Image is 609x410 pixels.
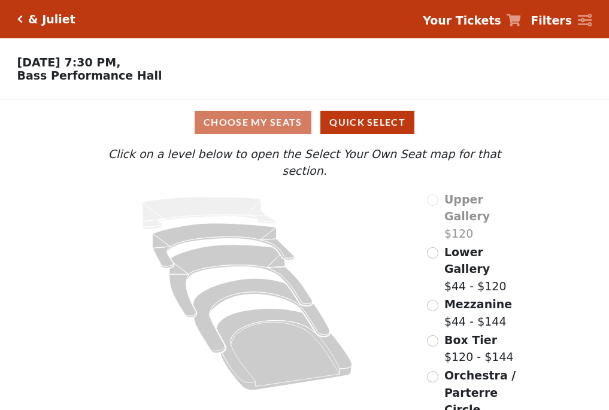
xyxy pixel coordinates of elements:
a: Filters [531,12,592,29]
a: Your Tickets [423,12,521,29]
span: Lower Gallery [444,245,490,276]
path: Upper Gallery - Seats Available: 0 [143,197,277,229]
label: $120 [444,191,525,242]
span: Mezzanine [444,297,512,311]
span: Upper Gallery [444,193,490,223]
label: $44 - $144 [444,296,512,330]
label: $120 - $144 [444,332,514,366]
strong: Filters [531,14,572,27]
label: $44 - $120 [444,244,525,295]
path: Orchestra / Parterre Circle - Seats Available: 46 [217,308,353,390]
h5: & Juliet [28,13,75,26]
span: Box Tier [444,333,497,347]
button: Quick Select [320,111,414,134]
a: Click here to go back to filters [17,15,23,23]
p: Click on a level below to open the Select Your Own Seat map for that section. [84,145,524,180]
strong: Your Tickets [423,14,501,27]
path: Lower Gallery - Seats Available: 157 [153,223,295,268]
